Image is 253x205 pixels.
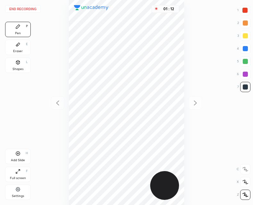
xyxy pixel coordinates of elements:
div: 4 [237,43,250,54]
div: X [237,177,250,187]
div: Shapes [12,67,23,71]
button: End recording [5,5,41,13]
div: 1 [237,5,250,15]
div: 6 [237,69,250,79]
div: 2 [237,18,250,28]
div: E [26,43,28,46]
div: Eraser [13,50,23,53]
div: L [26,60,28,64]
div: P [26,25,28,28]
div: Pen [15,32,21,35]
div: 01 : 12 [161,7,176,11]
img: logo.38c385cc.svg [74,5,109,10]
div: Settings [12,194,24,198]
div: 5 [237,56,250,67]
div: 7 [237,82,250,92]
div: Z [237,190,250,200]
div: H [26,152,28,155]
div: C [237,164,250,174]
div: Add Slide [11,159,25,162]
div: 3 [237,31,250,41]
div: F [26,170,28,173]
div: Full screen [10,177,26,180]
